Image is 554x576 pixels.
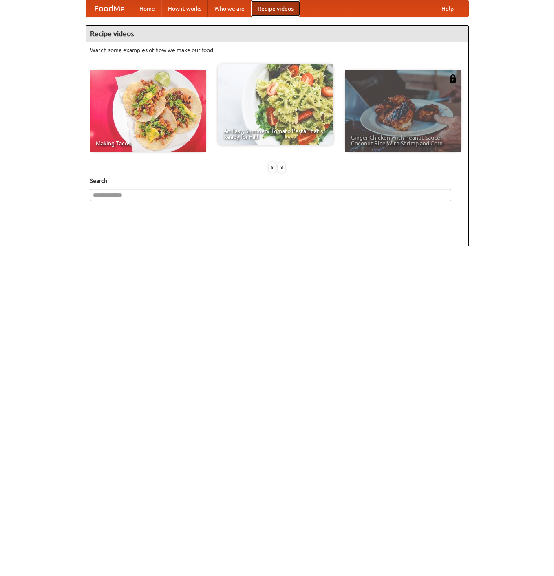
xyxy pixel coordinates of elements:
img: 483408.png [449,74,457,83]
div: « [269,162,276,173]
a: Home [133,0,161,17]
a: Making Tacos [90,70,206,152]
a: An Easy, Summery Tomato Pasta That's Ready for Fall [218,64,333,145]
span: Making Tacos [96,140,200,146]
a: Who we are [208,0,251,17]
a: FoodMe [86,0,133,17]
p: Watch some examples of how we make our food! [90,46,464,54]
span: An Easy, Summery Tomato Pasta That's Ready for Fall [223,128,328,140]
h5: Search [90,177,464,185]
div: » [278,162,285,173]
a: Recipe videos [251,0,300,17]
a: Help [435,0,460,17]
h4: Recipe videos [86,26,468,42]
a: How it works [161,0,208,17]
